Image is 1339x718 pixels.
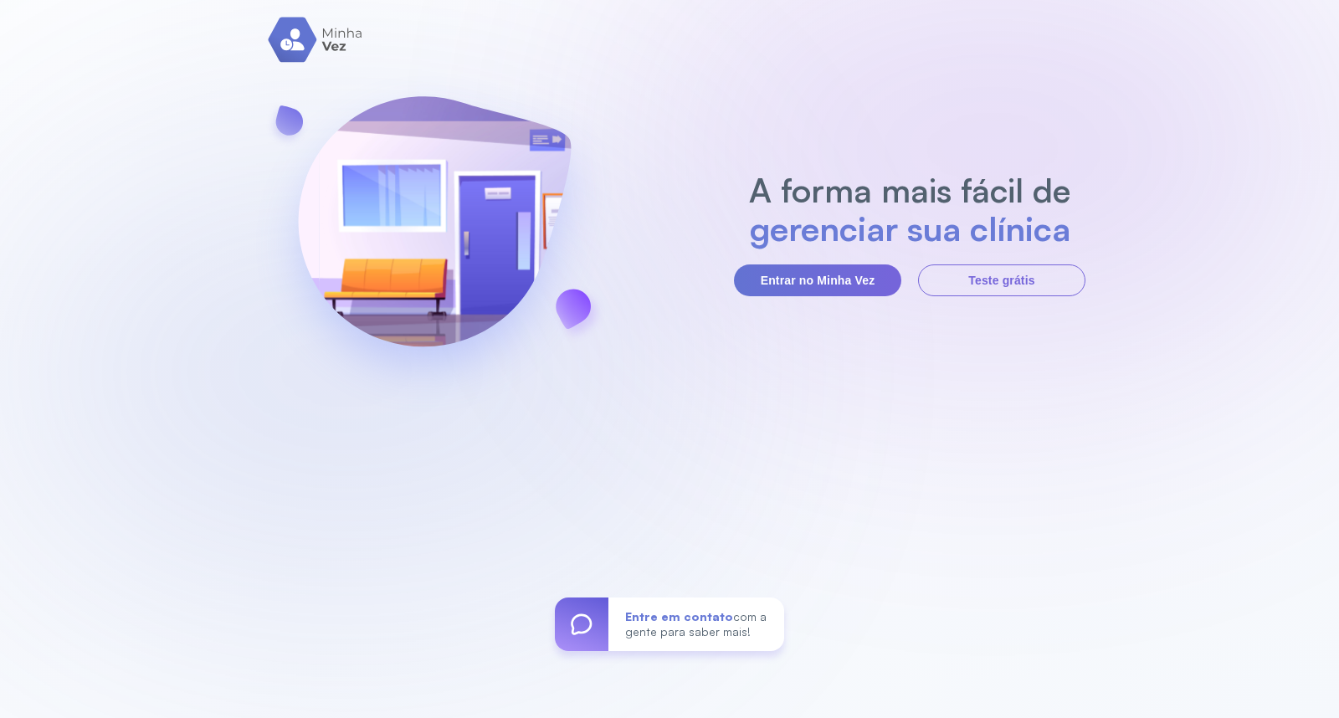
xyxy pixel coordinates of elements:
[734,264,901,296] button: Entrar no Minha Vez
[741,209,1080,248] h2: gerenciar sua clínica
[555,597,784,651] a: Entre em contatocom a gente para saber mais!
[741,171,1080,209] h2: A forma mais fácil de
[268,17,364,63] img: logo.svg
[254,52,615,416] img: banner-login.svg
[625,609,733,623] span: Entre em contato
[608,597,784,651] div: com a gente para saber mais!
[918,264,1085,296] button: Teste grátis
